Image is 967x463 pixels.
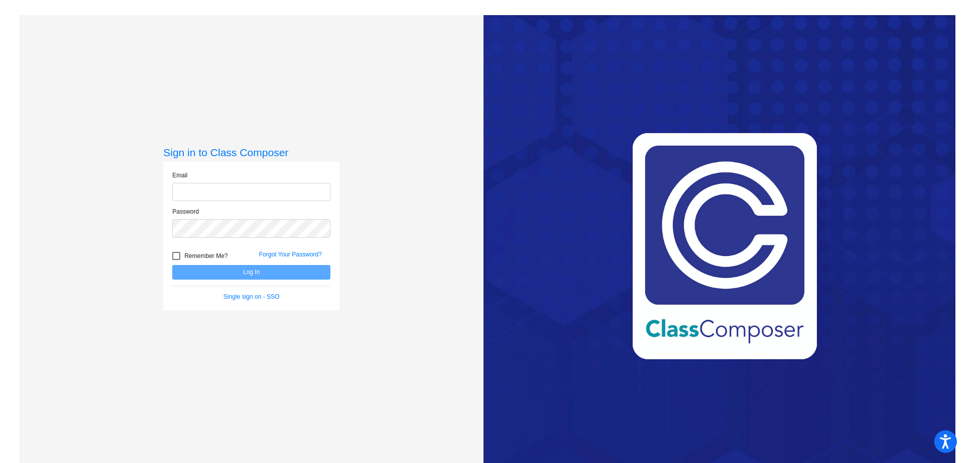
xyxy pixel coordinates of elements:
h3: Sign in to Class Composer [163,146,339,159]
span: Remember Me? [184,250,228,262]
a: Forgot Your Password? [259,251,322,258]
label: Password [172,207,199,216]
button: Log In [172,265,330,280]
label: Email [172,171,187,180]
a: Single sign on - SSO [224,293,280,300]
